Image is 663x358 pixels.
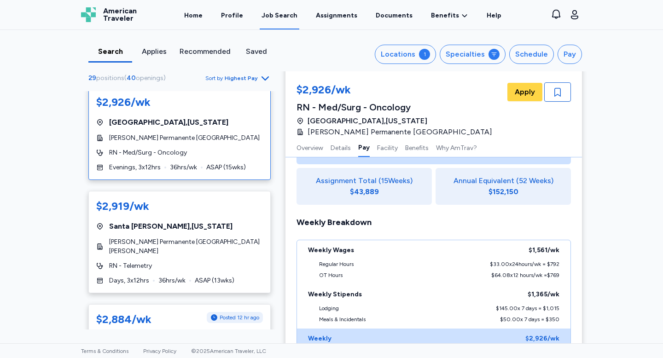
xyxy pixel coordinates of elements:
div: Lodging [319,305,339,312]
span: ASAP ( 15 wks) [206,163,246,172]
span: Apply [515,87,535,98]
span: ( 15 Weeks) [378,175,413,186]
div: $2,884/wk [96,312,151,327]
span: [GEOGRAPHIC_DATA] , [US_STATE] [308,115,427,127]
div: Recommended [180,46,231,57]
div: OT Hours [319,271,343,279]
div: Weekly Stipends [308,290,362,299]
button: Why AmTrav? [436,138,477,157]
div: $145.00 x 7 days = $1,015 [496,305,559,312]
span: RN - Med/Surg - Oncology [109,148,187,157]
div: $2,926/wk [297,82,498,99]
div: $1,365 /wk [528,290,559,299]
div: Specialties [446,49,485,60]
span: Evenings, 3x12hrs [109,163,161,172]
div: Search [92,46,128,57]
a: Privacy Policy [143,348,176,354]
span: RN - Telemetry [109,261,152,271]
span: Highest Pay [225,75,258,82]
div: $152,150 [489,186,518,197]
button: Pay [558,45,582,64]
img: Logo [81,7,96,22]
a: Benefits [431,11,468,20]
span: Posted 12 hr ago [220,314,259,321]
span: 40 [127,74,136,82]
div: Saved [238,46,274,57]
div: Job Search [262,11,297,20]
span: American Traveler [103,7,137,22]
div: ( ) [88,74,169,83]
button: Specialties [440,45,506,64]
div: Pay [564,49,576,60]
div: $43,889 [350,186,379,197]
button: Overview [297,138,323,157]
button: Facility [377,138,398,157]
div: $1,561 /wk [529,246,559,255]
span: [GEOGRAPHIC_DATA] , [US_STATE] [109,117,228,128]
div: Weekly [308,334,331,343]
div: 1 [419,49,430,60]
span: (52 Weeks) [516,175,553,186]
button: Schedule [509,45,554,64]
div: Locations [381,49,415,60]
span: Sort by [205,75,223,82]
button: Sort byHighest Pay [205,73,271,84]
span: Days, 3x12hrs [109,276,149,285]
div: Schedule [515,49,548,60]
span: © 2025 American Traveler, LLC [191,348,266,354]
span: Santa [PERSON_NAME] , [US_STATE] [109,221,233,232]
span: positions [96,74,124,82]
span: 36 hrs/wk [170,163,197,172]
button: Apply [507,83,542,101]
div: $64.08 x 12 hours/wk = $769 [491,271,559,279]
div: Meals & Incidentals [319,316,366,323]
div: RN - Med/Surg - Oncology [297,101,498,114]
button: Details [331,138,351,157]
button: Locations1 [375,45,436,64]
span: Benefits [431,11,459,20]
span: Annual Equivalent [454,175,514,186]
div: $2,926 /wk [525,334,559,343]
div: Weekly Wages [308,246,354,255]
span: [PERSON_NAME] Permanente [GEOGRAPHIC_DATA] [109,133,260,143]
div: $2,926/wk [96,95,151,110]
div: $33.00 x 24 hours/wk = $792 [490,260,559,268]
a: Job Search [260,1,299,29]
a: Terms & Conditions [81,348,128,354]
span: ASAP ( 13 wks) [195,276,234,285]
span: 36 hrs/wk [158,276,186,285]
button: Pay [358,138,370,157]
div: $2,919/wk [96,199,149,214]
span: [PERSON_NAME] Permanente [GEOGRAPHIC_DATA] [308,127,492,138]
button: Benefits [405,138,429,157]
div: $50.00 x 7 days = $350 [500,316,559,323]
div: Regular Hours [319,260,354,268]
span: [PERSON_NAME] Permanente [GEOGRAPHIC_DATA][PERSON_NAME] [109,237,263,256]
div: Applies [136,46,172,57]
div: Weekly Breakdown [297,216,571,229]
span: 29 [88,74,96,82]
span: openings [136,74,163,82]
span: Assignment Total [316,175,377,186]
